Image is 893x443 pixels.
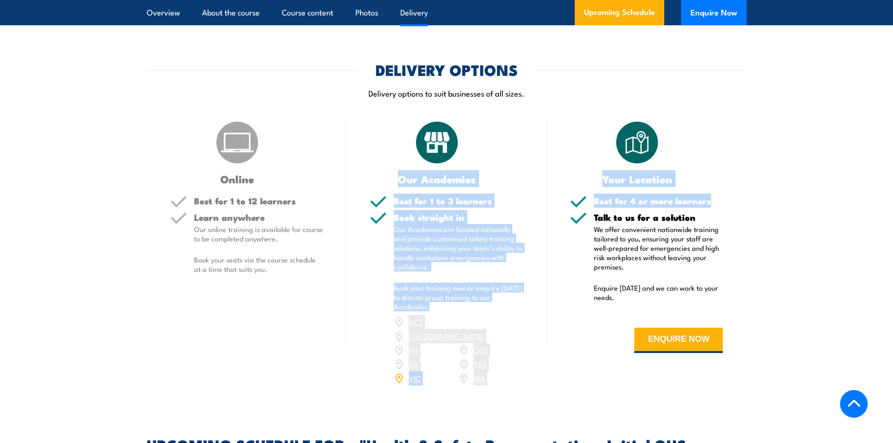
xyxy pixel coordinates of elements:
p: Book your seats via the course schedule at a time that suits you. [194,255,323,274]
h5: Best for 1 to 3 learners [394,196,523,205]
p: Book your training now or enquire [DATE] to discuss group training to our Academies [394,283,523,311]
p: Enquire [DATE] and we can work to your needs. [594,283,723,302]
h5: Best for 4 or more learners [594,196,723,205]
h5: Book straight in [394,213,523,222]
h5: Learn anywhere [194,213,323,222]
p: Our online training is available for course to be completed anywhere. [194,225,323,243]
button: ENQUIRE NOW [634,328,723,353]
h5: Best for 1 to 12 learners [194,196,323,205]
h2: DELIVERY OPTIONS [375,63,518,76]
p: Delivery options to suit businesses of all sizes. [147,88,747,98]
h3: Your Location [570,173,705,184]
h3: Our Academies [370,173,504,184]
a: VIC [409,372,421,383]
h5: Talk to us for a solution [594,213,723,222]
p: We offer convenient nationwide training tailored to you, ensuring your staff are well-prepared fo... [594,225,723,271]
h3: Online [170,173,305,184]
p: Our Academies are located nationally and provide customised safety training solutions, enhancing ... [394,225,523,271]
